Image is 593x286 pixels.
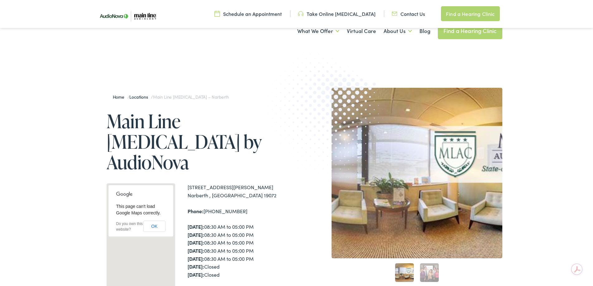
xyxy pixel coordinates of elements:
[143,221,165,232] button: OK
[188,255,204,262] strong: [DATE]:
[188,183,297,199] div: [STREET_ADDRESS][PERSON_NAME] Narberth , [GEOGRAPHIC_DATA] 19072
[395,263,414,282] a: 1
[384,20,412,43] a: About Us
[441,6,500,21] a: Find a Hearing Clinic
[438,22,502,39] a: Find a Hearing Clinic
[297,20,339,43] a: What We Offer
[188,223,297,279] div: 08:30 AM to 05:00 PM 08:30 AM to 05:00 PM 08:30 AM to 05:00 PM 08:30 AM to 05:00 PM 08:30 AM to 0...
[347,20,376,43] a: Virtual Care
[188,239,204,246] strong: [DATE]:
[188,263,204,270] strong: [DATE]:
[419,20,430,43] a: Blog
[129,94,151,100] a: Locations
[107,111,297,172] h1: Main Line [MEDICAL_DATA] by AudioNova
[214,10,220,17] img: utility icon
[298,10,304,17] img: utility icon
[392,10,425,17] a: Contact Us
[116,204,161,215] span: This page can't load Google Maps correctly.
[188,223,204,230] strong: [DATE]:
[298,10,375,17] a: Take Online [MEDICAL_DATA]
[113,94,229,100] span: / /
[392,10,397,17] img: utility icon
[188,231,204,238] strong: [DATE]:
[188,208,203,214] strong: Phone:
[188,247,204,254] strong: [DATE]:
[116,222,143,232] a: Do you own this website?
[188,207,297,215] div: [PHONE_NUMBER]
[153,94,229,100] span: Main Line [MEDICAL_DATA] – Narberth
[188,271,204,278] strong: [DATE]:
[113,94,127,100] a: Home
[420,263,439,282] a: 2
[214,10,282,17] a: Schedule an Appointment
